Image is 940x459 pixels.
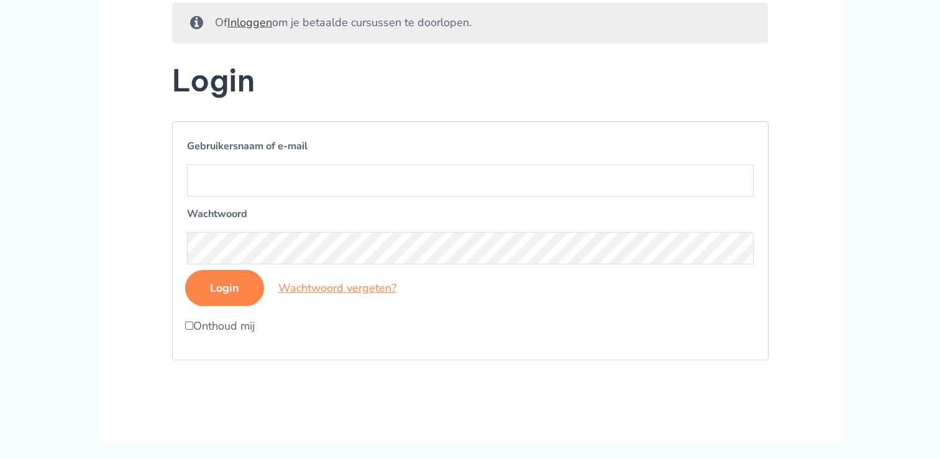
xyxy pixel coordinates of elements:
input: Login [185,270,264,306]
a: Wachtwoord vergeten? [278,280,396,295]
label: Onthoud mij [185,317,755,336]
a: Inloggen [227,15,272,30]
label: Wachtwoord [187,204,754,224]
input: Onthoud mij [185,322,193,330]
h2: Login [172,62,769,100]
label: Gebruikersnaam of e-mail [187,136,754,156]
div: Of om je betaalde cursussen te doorlopen. [172,2,769,44]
